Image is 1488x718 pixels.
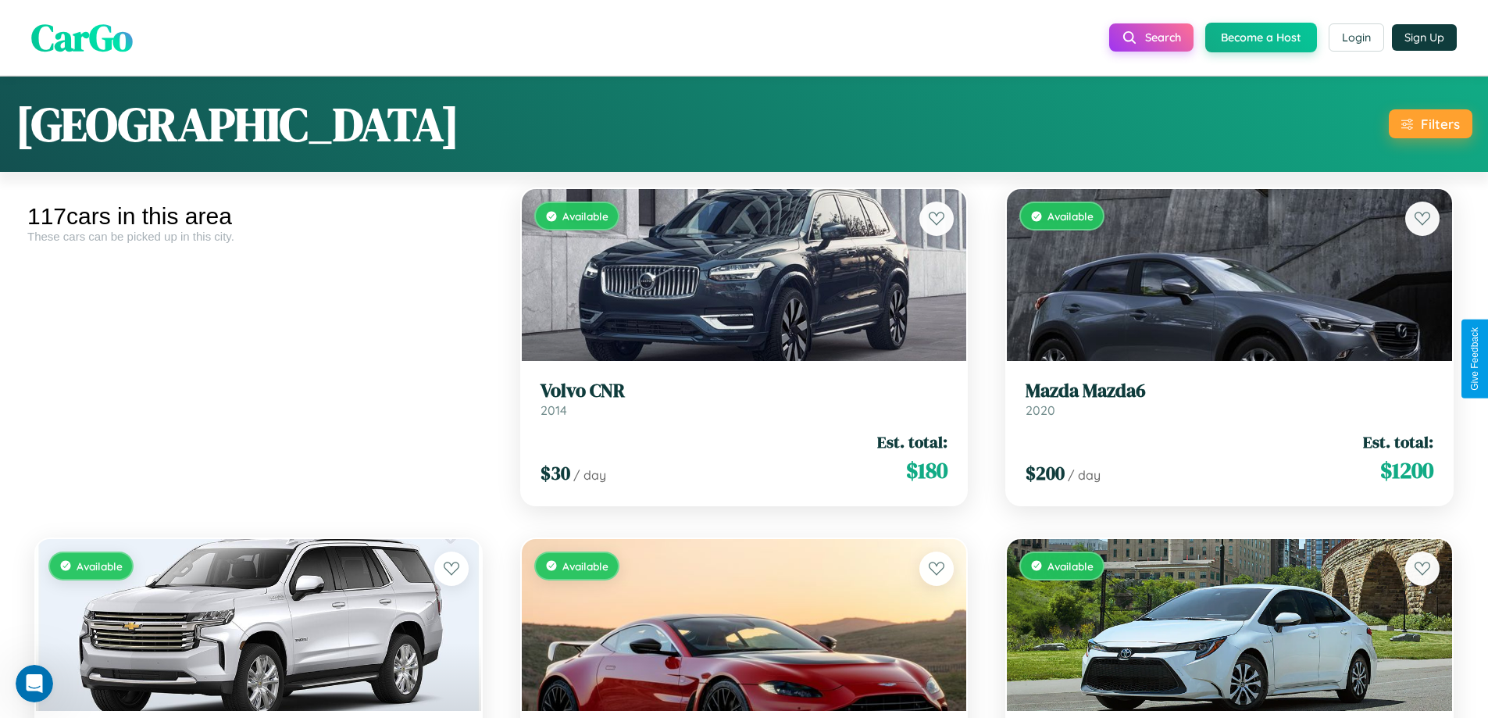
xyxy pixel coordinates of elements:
[541,380,948,402] h3: Volvo CNR
[1421,116,1460,132] div: Filters
[1068,467,1101,483] span: / day
[1109,23,1194,52] button: Search
[1026,380,1433,418] a: Mazda Mazda62020
[541,380,948,418] a: Volvo CNR2014
[1363,430,1433,453] span: Est. total:
[27,203,490,230] div: 117 cars in this area
[1026,460,1065,486] span: $ 200
[1469,327,1480,391] div: Give Feedback
[541,402,567,418] span: 2014
[1205,23,1317,52] button: Become a Host
[16,665,53,702] iframe: Intercom live chat
[16,92,459,156] h1: [GEOGRAPHIC_DATA]
[541,460,570,486] span: $ 30
[1026,402,1055,418] span: 2020
[573,467,606,483] span: / day
[1145,30,1181,45] span: Search
[1392,24,1457,51] button: Sign Up
[1026,380,1433,402] h3: Mazda Mazda6
[1329,23,1384,52] button: Login
[27,230,490,243] div: These cars can be picked up in this city.
[562,559,608,573] span: Available
[562,209,608,223] span: Available
[1047,209,1094,223] span: Available
[77,559,123,573] span: Available
[1047,559,1094,573] span: Available
[877,430,947,453] span: Est. total:
[1380,455,1433,486] span: $ 1200
[31,12,133,63] span: CarGo
[1389,109,1472,138] button: Filters
[906,455,947,486] span: $ 180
